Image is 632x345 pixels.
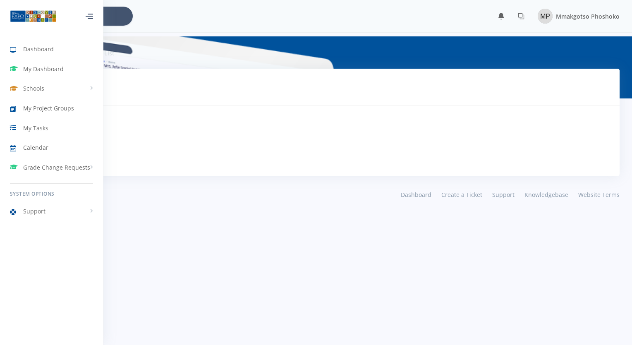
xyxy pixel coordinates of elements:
[22,88,410,98] p: Tasks To Do
[436,189,487,201] a: Create a Ticket
[12,190,310,199] div: © 2025
[519,189,573,201] a: Knowledgebase
[22,77,410,88] h3: Tasks
[487,189,519,201] a: Support
[96,49,115,57] li: List
[23,84,44,93] span: Schools
[23,143,48,152] span: Calendar
[10,10,56,23] img: ...
[42,136,590,146] h3: No Tasks Pending
[556,12,620,20] span: Mmakgotso Phoshoko
[538,9,553,24] img: Image placeholder
[10,190,93,198] h6: System Options
[573,189,620,201] a: Website Terms
[524,191,568,199] span: Knowledgebase
[23,124,48,132] span: My Tasks
[531,7,620,25] a: Image placeholder Mmakgotso Phoshoko
[23,104,74,113] span: My Project Groups
[396,189,436,201] a: Dashboard
[23,45,54,53] span: Dashboard
[23,207,45,216] span: Support
[23,65,64,73] span: My Dashboard
[23,163,90,172] span: Grade Change Requests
